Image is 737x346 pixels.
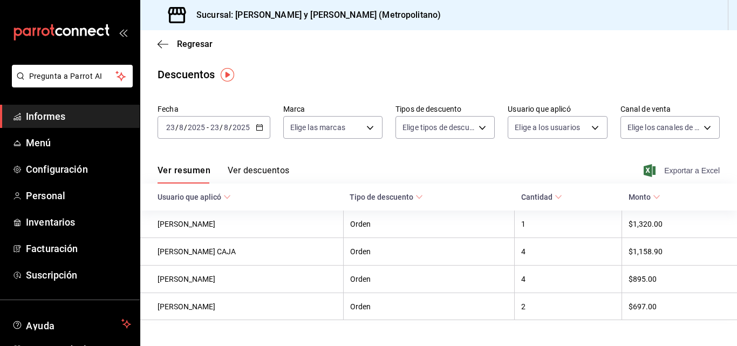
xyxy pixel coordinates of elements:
[515,123,580,132] font: Elige a los usuarios
[158,248,236,256] font: [PERSON_NAME] CAJA
[350,248,371,256] font: Orden
[12,65,133,87] button: Pregunta a Parrot AI
[508,105,570,113] font: Usuario que aplicó
[620,105,671,113] font: Canal de venta
[223,123,229,132] input: --
[350,275,371,284] font: Orden
[350,302,371,311] font: Orden
[196,10,441,20] font: Sucursal: [PERSON_NAME] y [PERSON_NAME] (Metropolitano)
[158,302,215,311] font: [PERSON_NAME]
[521,275,526,284] font: 4
[158,68,215,81] font: Descuentos
[158,193,221,202] font: Usuario que aplicó
[521,192,562,201] span: Cantidad
[210,123,220,132] input: --
[184,123,187,132] font: /
[26,137,51,148] font: Menú
[175,123,179,132] font: /
[402,123,484,132] font: Elige tipos de descuento
[166,123,175,132] input: --
[29,72,103,80] font: Pregunta a Parrot AI
[26,269,77,281] font: Suscripción
[629,193,651,202] font: Monto
[158,165,210,175] font: Ver resumen
[395,105,461,113] font: Tipos de descuento
[629,275,657,284] font: $895.00
[158,220,215,229] font: [PERSON_NAME]
[521,193,552,202] font: Cantidad
[26,190,65,201] font: Personal
[629,220,663,229] font: $1,320.00
[220,123,223,132] font: /
[521,248,526,256] font: 4
[350,193,413,202] font: Tipo de descuento
[26,111,65,122] font: Informes
[119,28,127,37] button: abrir_cajón_menú
[26,216,75,228] font: Inventarios
[158,275,215,284] font: [PERSON_NAME]
[207,123,209,132] font: -
[646,164,720,177] button: Exportar a Excel
[221,68,234,82] img: Marcador de información sobre herramientas
[232,123,250,132] input: ----
[26,164,88,175] font: Configuración
[158,165,289,184] div: pestañas de navegación
[350,192,423,201] span: Tipo de descuento
[664,166,720,175] font: Exportar a Excel
[290,123,345,132] font: Elige las marcas
[26,243,78,254] font: Facturación
[158,105,179,113] font: Fecha
[629,302,657,311] font: $697.00
[177,39,213,49] font: Regresar
[26,320,55,331] font: Ayuda
[187,123,206,132] input: ----
[629,248,663,256] font: $1,158.90
[8,78,133,90] a: Pregunta a Parrot AI
[229,123,232,132] font: /
[627,123,714,132] font: Elige los canales de venta
[350,220,371,229] font: Orden
[158,39,213,49] button: Regresar
[283,105,305,113] font: Marca
[521,302,526,311] font: 2
[179,123,184,132] input: --
[158,192,231,201] span: Usuario que aplicó
[228,165,289,175] font: Ver descuentos
[629,192,660,201] span: Monto
[521,220,526,229] font: 1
